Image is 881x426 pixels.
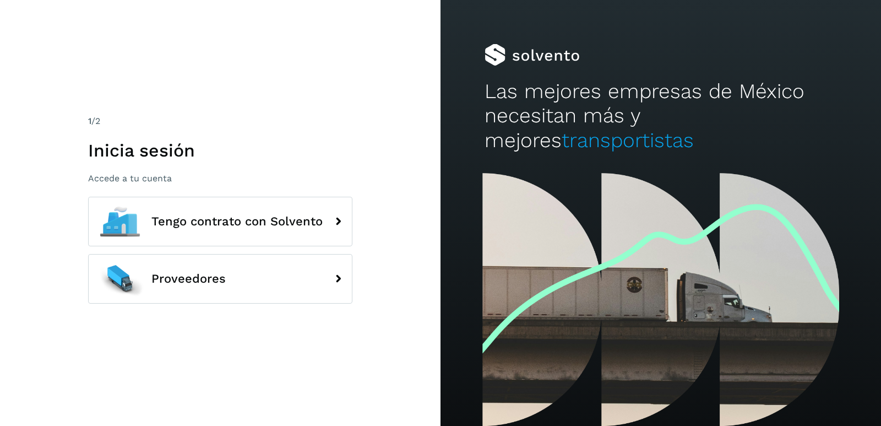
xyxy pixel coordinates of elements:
[485,79,837,153] h2: Las mejores empresas de México necesitan más y mejores
[88,197,352,246] button: Tengo contrato con Solvento
[88,115,352,128] div: /2
[562,128,694,152] span: transportistas
[88,254,352,304] button: Proveedores
[88,116,91,126] span: 1
[151,272,226,285] span: Proveedores
[88,173,352,184] p: Accede a tu cuenta
[88,140,352,161] h1: Inicia sesión
[151,215,323,228] span: Tengo contrato con Solvento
